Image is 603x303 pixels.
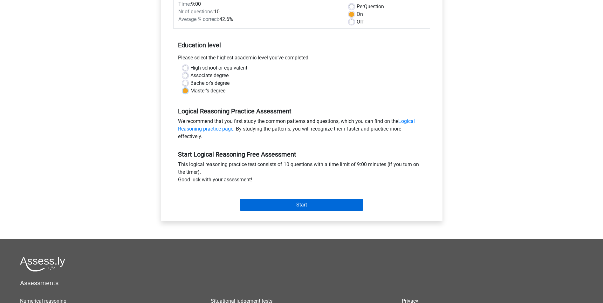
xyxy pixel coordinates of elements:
h5: Logical Reasoning Practice Assessment [178,107,425,115]
span: Per [357,3,364,10]
label: High school or equivalent [190,64,247,72]
label: On [357,10,363,18]
div: Please select the highest academic level you’ve completed. [173,54,430,64]
h5: Education level [178,39,425,51]
label: Master's degree [190,87,225,95]
span: Average % correct: [178,16,219,22]
div: 9:00 [174,0,344,8]
input: Start [240,199,363,211]
label: Question [357,3,384,10]
span: Time: [178,1,191,7]
label: Bachelor's degree [190,79,230,87]
img: Assessly logo [20,257,65,272]
h5: Start Logical Reasoning Free Assessment [178,151,425,158]
div: 10 [174,8,344,16]
label: Associate degree [190,72,229,79]
div: This logical reasoning practice test consists of 10 questions with a time limit of 9:00 minutes (... [173,161,430,186]
div: 42.6% [174,16,344,23]
span: Nr of questions: [178,9,214,15]
div: We recommend that you first study the common patterns and questions, which you can find on the . ... [173,118,430,143]
label: Off [357,18,364,26]
h5: Assessments [20,279,583,287]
